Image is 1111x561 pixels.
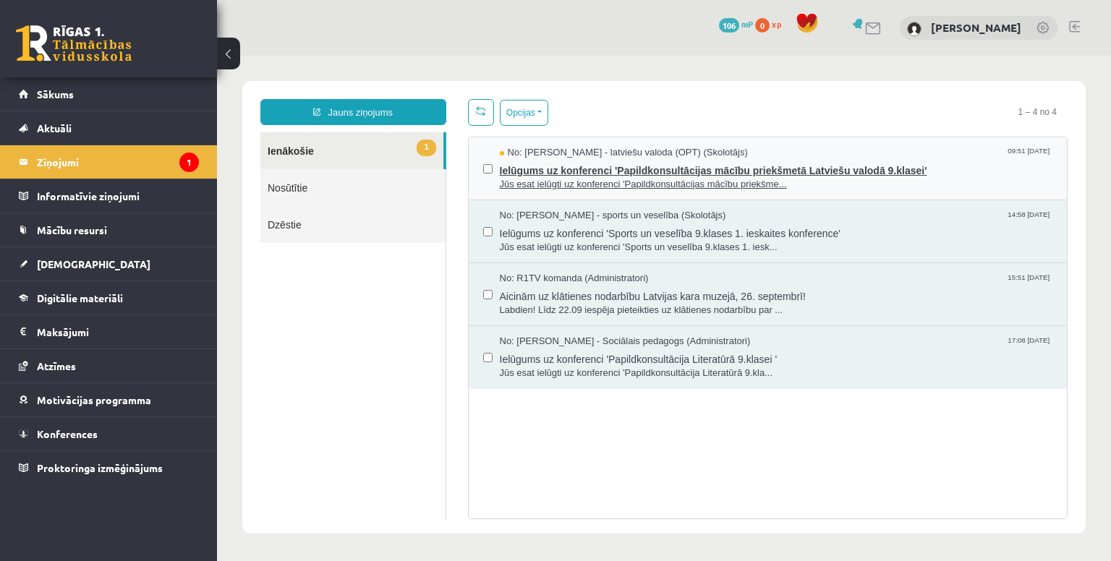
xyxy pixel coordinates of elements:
[37,145,199,179] legend: Ziņojumi
[43,43,229,69] a: Jauns ziņojums
[791,43,851,69] span: 1 – 4 no 4
[19,111,199,145] a: Aktuāli
[283,279,534,293] span: No: [PERSON_NAME] - Sociālais pedagogs (Administratori)
[19,383,199,416] a: Motivācijas programma
[19,451,199,484] a: Proktoringa izmēģinājums
[37,291,123,304] span: Digitālie materiāli
[43,150,229,187] a: Dzēstie
[788,216,835,227] span: 15:51 [DATE]
[283,248,836,262] span: Labdien! Līdz 22.09 iespēja pieteikties uz klātienes nodarbību par ...
[19,281,199,314] a: Digitālie materiāli
[19,417,199,450] a: Konferences
[200,84,218,100] span: 1
[907,22,921,36] img: Viktorija Kuzņecova
[19,315,199,348] a: Maksājumi
[283,293,836,311] span: Ielūgums uz konferenci 'Papildkonsultācija Literatūrā 9.klasei '
[19,145,199,179] a: Ziņojumi1
[37,87,74,100] span: Sākums
[43,77,226,114] a: 1Ienākošie
[283,216,432,230] span: No: R1TV komanda (Administratori)
[931,20,1021,35] a: [PERSON_NAME]
[772,18,781,30] span: xp
[283,90,531,104] span: No: [PERSON_NAME] - latviešu valoda (OPT) (Skolotājs)
[719,18,739,33] span: 106
[788,90,835,101] span: 09:51 [DATE]
[283,230,836,248] span: Aicinām uz klātienes nodarbību Latvijas kara muzejā, 26. septembrī!
[37,393,151,406] span: Motivācijas programma
[37,315,199,348] legend: Maksājumi
[19,247,199,280] a: [DEMOGRAPHIC_DATA]
[19,77,199,111] a: Sākums
[283,122,836,136] span: Jūs esat ielūgti uz konferenci 'Papildkonsultācijas mācību priekšme...
[755,18,788,30] a: 0 xp
[37,461,163,474] span: Proktoringa izmēģinājums
[19,179,199,213] a: Informatīvie ziņojumi
[788,279,835,290] span: 17:08 [DATE]
[755,18,770,33] span: 0
[37,257,150,270] span: [DEMOGRAPHIC_DATA]
[37,223,107,236] span: Mācību resursi
[283,153,836,198] a: No: [PERSON_NAME] - sports un veselība (Skolotājs) 14:58 [DATE] Ielūgums uz konferenci 'Sports un...
[283,153,509,167] span: No: [PERSON_NAME] - sports un veselība (Skolotājs)
[37,121,72,134] span: Aktuāli
[37,359,76,372] span: Atzīmes
[37,179,199,213] legend: Informatīvie ziņojumi
[283,44,331,70] button: Opcijas
[283,90,836,135] a: No: [PERSON_NAME] - latviešu valoda (OPT) (Skolotājs) 09:51 [DATE] Ielūgums uz konferenci 'Papild...
[19,349,199,382] a: Atzīmes
[283,167,836,185] span: Ielūgums uz konferenci 'Sports un veselība 9.klases 1. ieskaites konference'
[283,104,836,122] span: Ielūgums uz konferenci 'Papildkonsultācijas mācību priekšmetā Latviešu valodā 9.klasei'
[16,25,132,61] a: Rīgas 1. Tālmācības vidusskola
[43,114,229,150] a: Nosūtītie
[283,311,836,325] span: Jūs esat ielūgti uz konferenci 'Papildkonsultācija Literatūrā 9.kla...
[741,18,753,30] span: mP
[37,427,98,440] span: Konferences
[19,213,199,247] a: Mācību resursi
[283,185,836,199] span: Jūs esat ielūgti uz konferenci 'Sports un veselība 9.klases 1. iesk...
[179,153,199,172] i: 1
[719,18,753,30] a: 106 mP
[283,216,836,261] a: No: R1TV komanda (Administratori) 15:51 [DATE] Aicinām uz klātienes nodarbību Latvijas kara muzej...
[788,153,835,164] span: 14:58 [DATE]
[283,279,836,324] a: No: [PERSON_NAME] - Sociālais pedagogs (Administratori) 17:08 [DATE] Ielūgums uz konferenci 'Papi...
